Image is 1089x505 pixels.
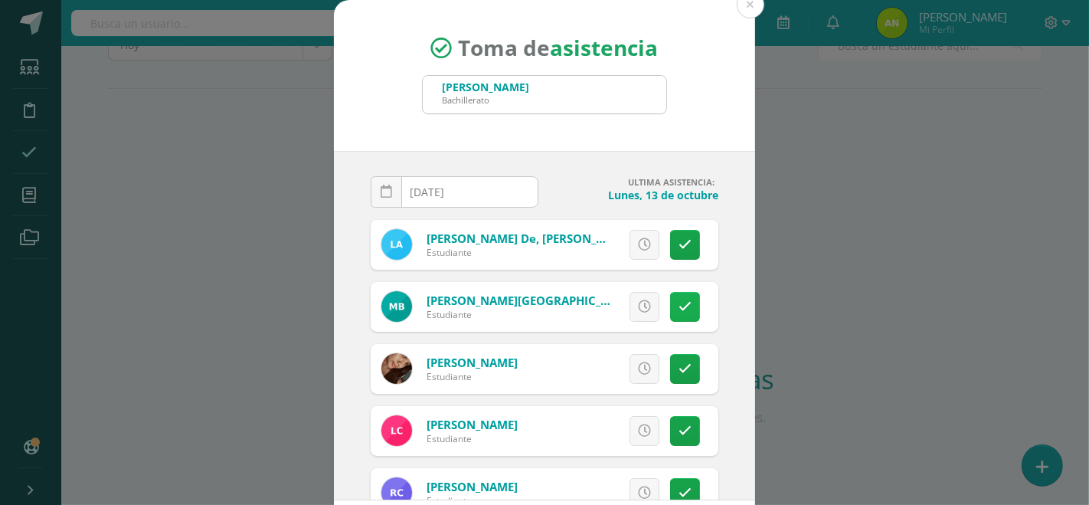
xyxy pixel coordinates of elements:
h4: Lunes, 13 de octubre [551,188,718,202]
img: e4e4dfc937c041508c137af92ec9f0d1.png [381,415,412,446]
div: Estudiante [427,370,518,383]
img: e5ca43410b9899f1efdfb4ca279d7526.png [381,353,412,384]
input: Busca un grado o sección aquí... [423,76,666,113]
a: [PERSON_NAME] [427,355,518,370]
a: [PERSON_NAME] [427,417,518,432]
div: Estudiante [427,246,610,259]
a: [PERSON_NAME] [427,479,518,494]
a: [PERSON_NAME][GEOGRAPHIC_DATA] [427,293,635,308]
img: 574752f7b655b17dba0b14621c4b5315.png [381,229,412,260]
h4: ULTIMA ASISTENCIA: [551,176,718,188]
img: eb884a420e897f644919cc52c2d2fad5.png [381,291,412,322]
div: Estudiante [427,308,610,321]
a: [PERSON_NAME] de, [PERSON_NAME] [427,231,633,246]
strong: asistencia [551,34,659,63]
div: Estudiante [427,432,518,445]
div: Bachillerato [442,94,529,106]
span: Toma de [459,34,659,63]
div: [PERSON_NAME] [442,80,529,94]
input: Fecha de Inasistencia [371,177,538,207]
